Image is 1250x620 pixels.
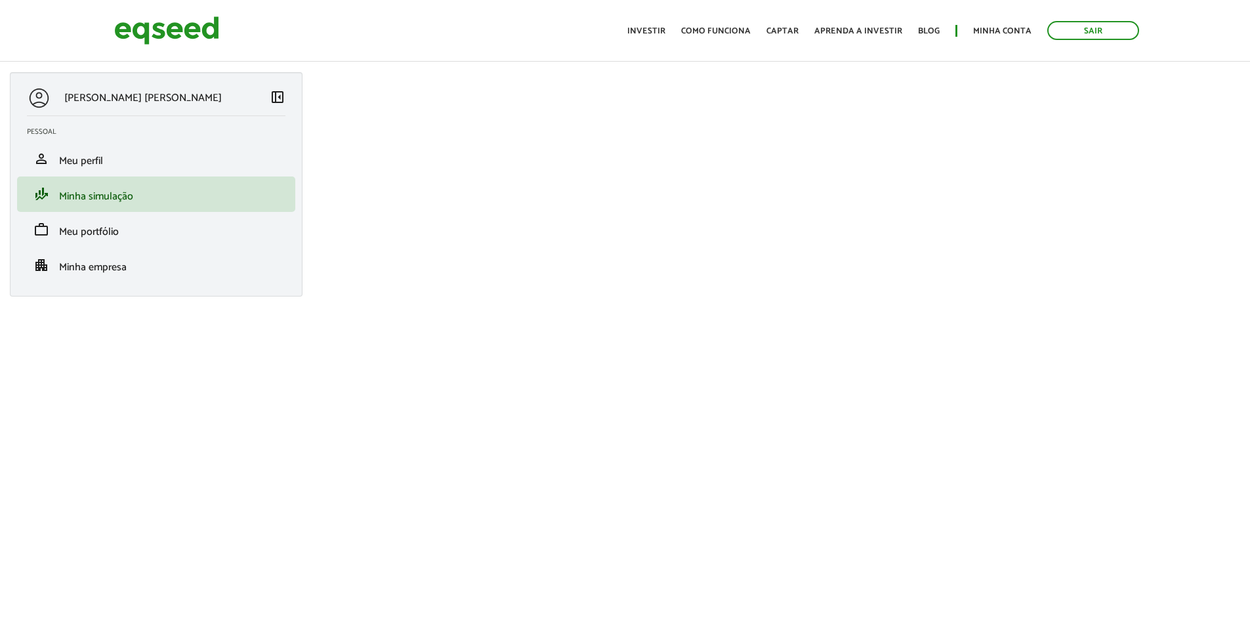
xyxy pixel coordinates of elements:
[681,27,751,35] a: Como funciona
[27,222,285,238] a: workMeu portfólio
[59,223,119,241] span: Meu portfólio
[814,27,902,35] a: Aprenda a investir
[59,152,103,170] span: Meu perfil
[270,89,285,105] span: left_panel_close
[27,128,295,136] h2: Pessoal
[27,186,285,202] a: finance_modeMinha simulação
[17,141,295,176] li: Meu perfil
[33,186,49,202] span: finance_mode
[17,176,295,212] li: Minha simulação
[33,222,49,238] span: work
[17,247,295,283] li: Minha empresa
[27,257,285,273] a: apartmentMinha empresa
[27,151,285,167] a: personMeu perfil
[59,188,133,205] span: Minha simulação
[17,212,295,247] li: Meu portfólio
[64,92,222,104] p: [PERSON_NAME] [PERSON_NAME]
[114,13,219,48] img: EqSeed
[33,151,49,167] span: person
[918,27,940,35] a: Blog
[33,257,49,273] span: apartment
[270,89,285,108] a: Colapsar menu
[973,27,1031,35] a: Minha conta
[766,27,799,35] a: Captar
[627,27,665,35] a: Investir
[59,258,127,276] span: Minha empresa
[1047,21,1139,40] a: Sair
